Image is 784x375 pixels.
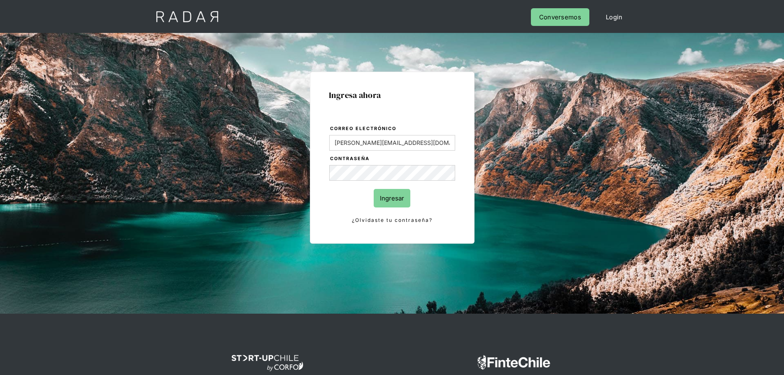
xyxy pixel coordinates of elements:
input: bruce@wayne.com [329,135,455,151]
a: ¿Olvidaste tu contraseña? [329,216,455,225]
a: Conversemos [531,8,589,26]
input: Ingresar [374,189,410,207]
a: Login [598,8,631,26]
label: Correo electrónico [330,125,455,133]
form: Login Form [329,124,456,225]
h1: Ingresa ahora [329,91,456,100]
label: Contraseña [330,155,455,163]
